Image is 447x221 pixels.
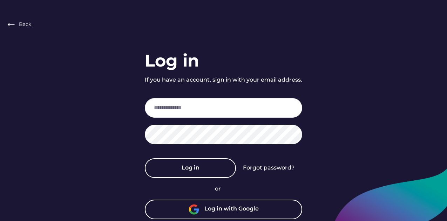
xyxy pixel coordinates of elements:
div: If you have an account, sign in with your email address. [145,76,302,84]
img: Frame%20%282%29.svg [7,20,15,29]
div: Forgot password? [243,164,294,172]
div: or [215,185,232,193]
div: Log in [145,49,199,72]
div: Back [19,21,31,28]
img: yH5BAEAAAAALAAAAAABAAEAAAIBRAA7 [176,14,271,35]
div: Log in with Google [204,205,259,214]
button: Log in [145,158,236,178]
img: unnamed.png [189,204,199,215]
